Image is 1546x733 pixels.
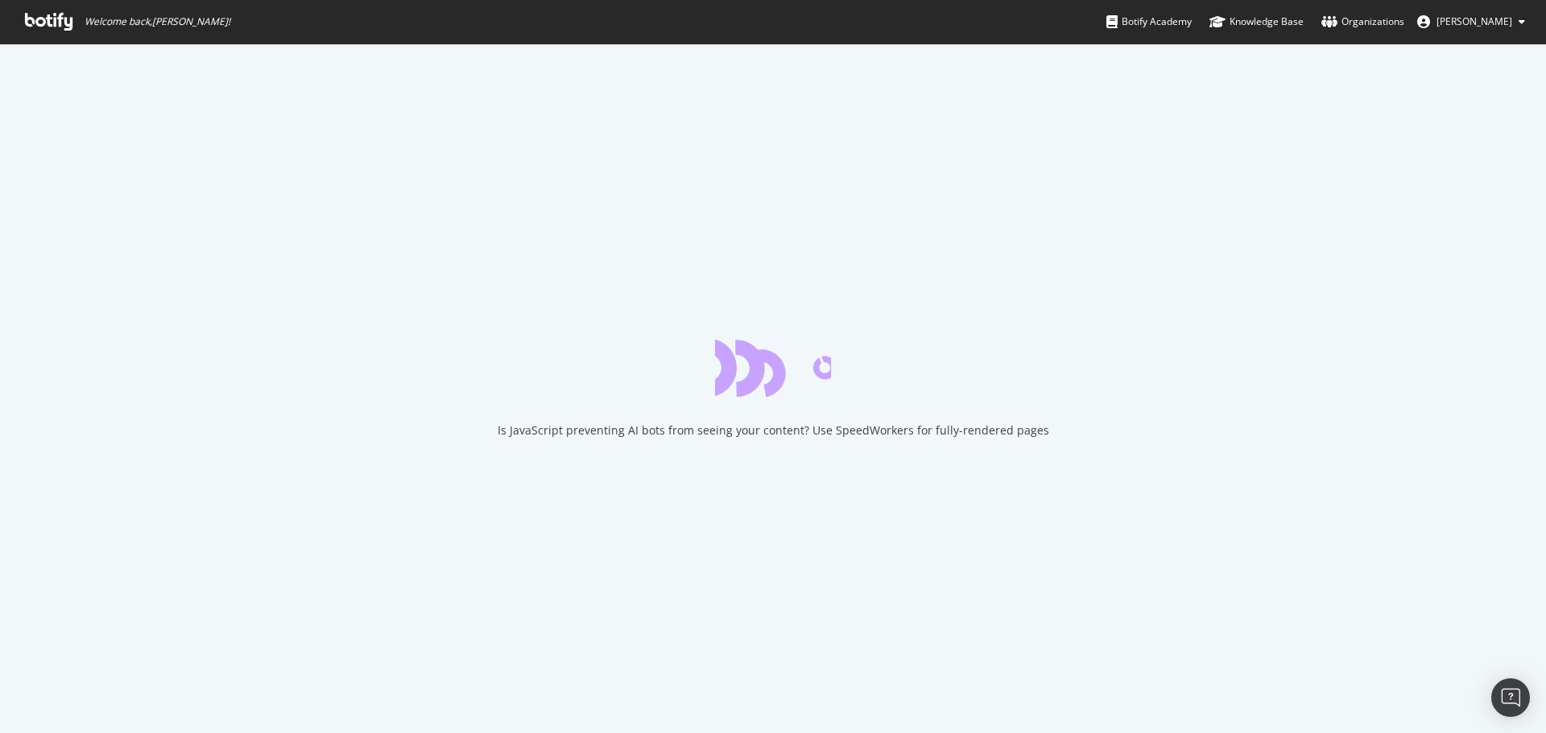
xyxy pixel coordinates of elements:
[1436,14,1512,28] span: Olivier Job
[1404,9,1538,35] button: [PERSON_NAME]
[1106,14,1192,30] div: Botify Academy
[1491,678,1530,717] div: Open Intercom Messenger
[498,422,1049,439] div: Is JavaScript preventing AI bots from seeing your content? Use SpeedWorkers for fully-rendered pages
[1321,14,1404,30] div: Organizations
[715,339,831,397] div: animation
[85,15,230,28] span: Welcome back, [PERSON_NAME] !
[1209,14,1304,30] div: Knowledge Base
